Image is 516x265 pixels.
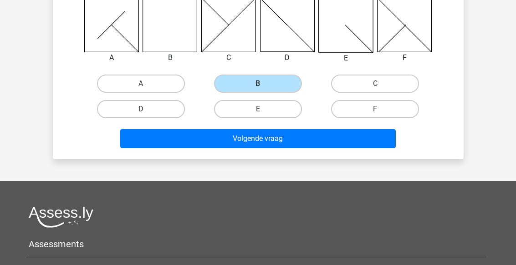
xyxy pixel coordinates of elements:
label: C [331,75,419,93]
label: D [97,100,185,118]
div: D [253,52,322,63]
div: B [136,52,204,63]
div: C [194,52,263,63]
button: Volgende vraag [120,129,396,148]
label: E [214,100,302,118]
div: E [312,53,380,64]
label: A [97,75,185,93]
h5: Assessments [29,239,487,250]
div: A [77,52,146,63]
div: F [370,52,439,63]
label: B [214,75,302,93]
img: Assessly logo [29,206,93,228]
label: F [331,100,419,118]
